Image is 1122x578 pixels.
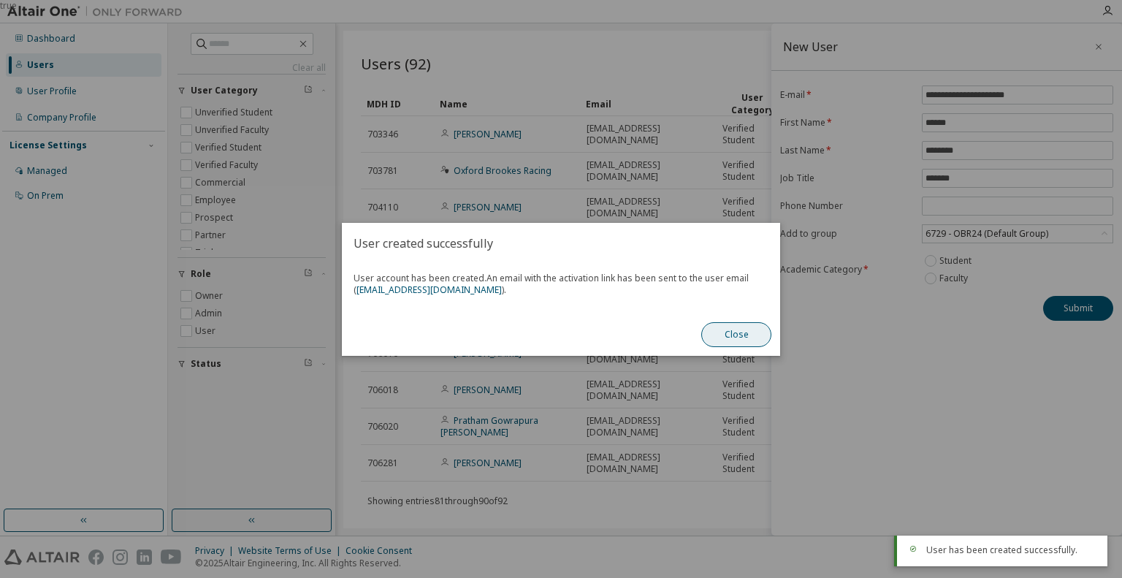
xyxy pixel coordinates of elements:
[926,544,1096,556] div: User has been created successfully.
[701,322,771,347] button: Close
[356,284,502,296] a: [EMAIL_ADDRESS][DOMAIN_NAME]
[354,273,768,296] span: User account has been created.
[354,272,749,296] span: An email with the activation link has been sent to the user email ( ).
[342,223,780,264] h2: User created successfully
